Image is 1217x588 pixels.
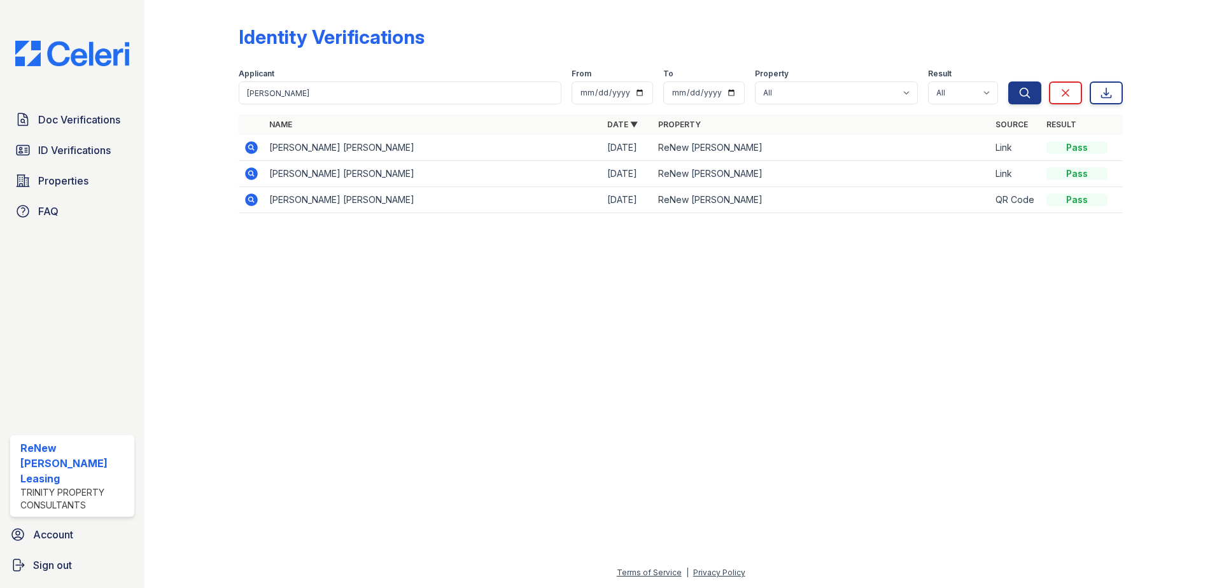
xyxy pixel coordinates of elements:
[995,120,1028,129] a: Source
[38,204,59,219] span: FAQ
[38,112,120,127] span: Doc Verifications
[607,120,638,129] a: Date ▼
[20,486,129,512] div: Trinity Property Consultants
[928,69,952,79] label: Result
[5,522,139,547] a: Account
[653,135,991,161] td: ReNew [PERSON_NAME]
[755,69,789,79] label: Property
[38,143,111,158] span: ID Verifications
[5,41,139,66] img: CE_Logo_Blue-a8612792a0a2168367f1c8372b55b34899dd931a85d93a1a3d3e32e68fde9ad4.png
[10,168,134,193] a: Properties
[990,161,1041,187] td: Link
[33,557,72,573] span: Sign out
[602,135,653,161] td: [DATE]
[572,69,591,79] label: From
[617,568,682,577] a: Terms of Service
[239,69,274,79] label: Applicant
[693,568,745,577] a: Privacy Policy
[990,135,1041,161] td: Link
[239,25,425,48] div: Identity Verifications
[653,161,991,187] td: ReNew [PERSON_NAME]
[264,187,602,213] td: [PERSON_NAME] [PERSON_NAME]
[264,135,602,161] td: [PERSON_NAME] [PERSON_NAME]
[658,120,701,129] a: Property
[663,69,673,79] label: To
[990,187,1041,213] td: QR Code
[1046,193,1108,206] div: Pass
[10,199,134,224] a: FAQ
[20,440,129,486] div: ReNew [PERSON_NAME] Leasing
[653,187,991,213] td: ReNew [PERSON_NAME]
[602,161,653,187] td: [DATE]
[264,161,602,187] td: [PERSON_NAME] [PERSON_NAME]
[269,120,292,129] a: Name
[33,527,73,542] span: Account
[686,568,689,577] div: |
[5,552,139,578] a: Sign out
[1046,167,1108,180] div: Pass
[239,81,561,104] input: Search by name or phone number
[38,173,88,188] span: Properties
[1046,141,1108,154] div: Pass
[602,187,653,213] td: [DATE]
[10,107,134,132] a: Doc Verifications
[1046,120,1076,129] a: Result
[10,137,134,163] a: ID Verifications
